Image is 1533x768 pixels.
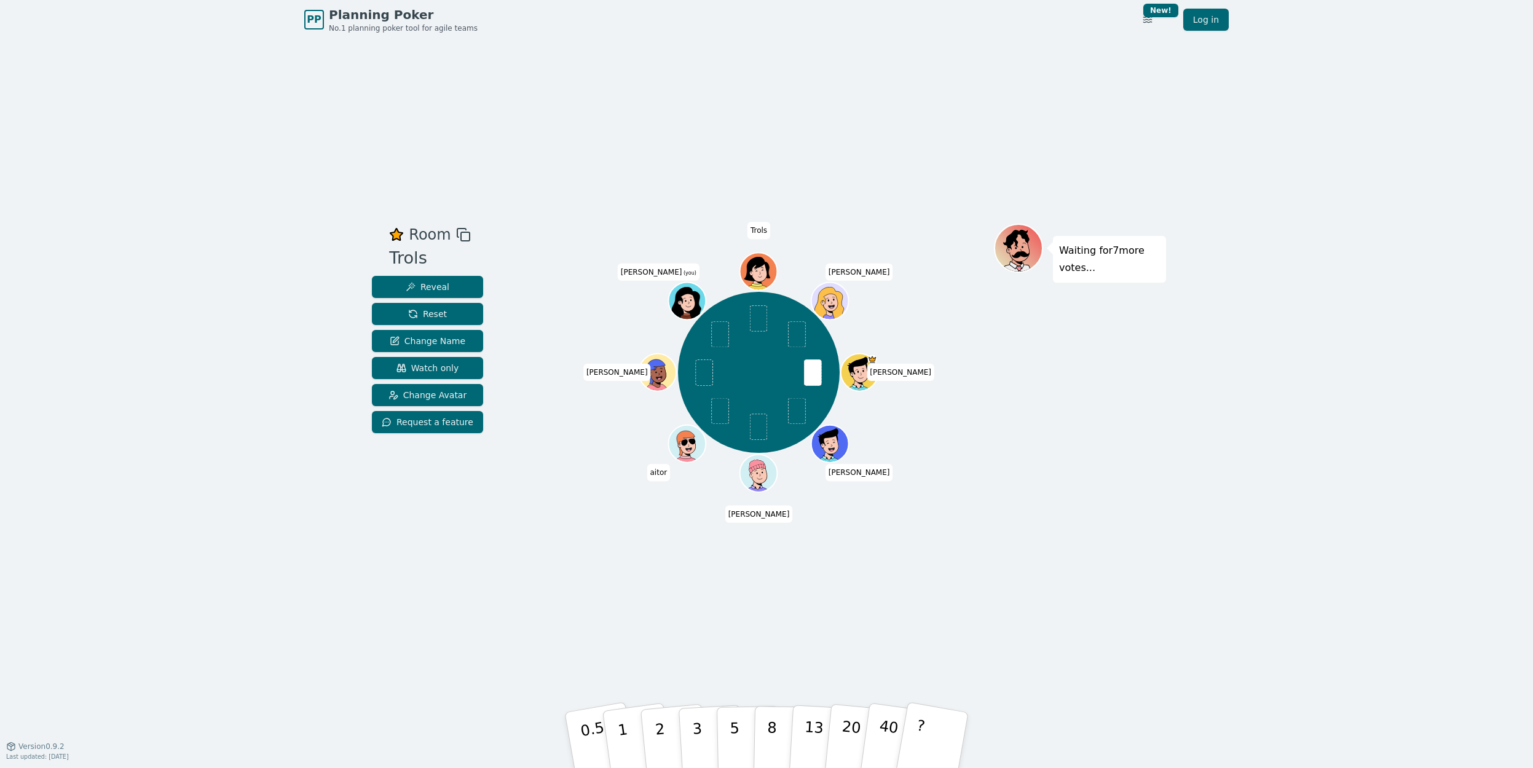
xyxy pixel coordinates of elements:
[372,411,483,433] button: Request a feature
[868,355,877,364] span: Samuel is the host
[372,276,483,298] button: Reveal
[396,362,459,374] span: Watch only
[389,246,470,271] div: Trols
[307,12,321,27] span: PP
[867,364,934,381] span: Click to change your name
[389,224,404,246] button: Remove as favourite
[1059,242,1160,276] p: Waiting for 7 more votes...
[583,364,651,381] span: Click to change your name
[372,303,483,325] button: Reset
[6,753,69,760] span: Last updated: [DATE]
[372,357,483,379] button: Watch only
[329,6,478,23] span: Planning Poker
[372,384,483,406] button: Change Avatar
[372,330,483,352] button: Change Name
[409,224,451,246] span: Room
[408,308,447,320] span: Reset
[670,283,705,318] button: Click to change your avatar
[1143,4,1178,17] div: New!
[390,335,465,347] span: Change Name
[682,270,696,276] span: (you)
[826,264,893,281] span: Click to change your name
[18,742,65,751] span: Version 0.9.2
[826,464,893,481] span: Click to change your name
[1183,9,1229,31] a: Log in
[406,281,449,293] span: Reveal
[388,389,467,401] span: Change Avatar
[304,6,478,33] a: PPPlanning PokerNo.1 planning poker tool for agile teams
[382,416,473,428] span: Request a feature
[618,264,700,281] span: Click to change your name
[329,23,478,33] span: No.1 planning poker tool for agile teams
[6,742,65,751] button: Version0.9.2
[647,464,670,481] span: Click to change your name
[725,506,793,523] span: Click to change your name
[1137,9,1159,31] button: New!
[747,222,770,239] span: Click to change your name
